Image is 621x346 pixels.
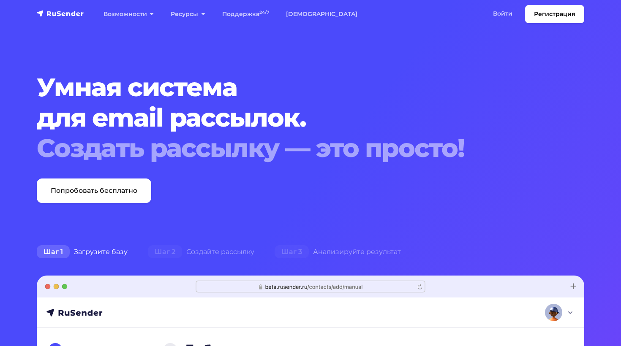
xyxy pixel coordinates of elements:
[37,245,70,259] span: Шаг 1
[37,133,538,163] div: Создать рассылку — это просто!
[278,5,366,23] a: [DEMOGRAPHIC_DATA]
[162,5,213,23] a: Ресурсы
[259,10,269,15] sup: 24/7
[525,5,584,23] a: Регистрация
[485,5,521,22] a: Войти
[275,245,309,259] span: Шаг 3
[37,178,151,203] a: Попробовать бесплатно
[264,243,411,260] div: Анализируйте результат
[37,72,538,163] h1: Умная система для email рассылок.
[27,243,138,260] div: Загрузите базу
[214,5,278,23] a: Поддержка24/7
[138,243,264,260] div: Создайте рассылку
[95,5,162,23] a: Возможности
[37,9,84,18] img: RuSender
[148,245,182,259] span: Шаг 2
